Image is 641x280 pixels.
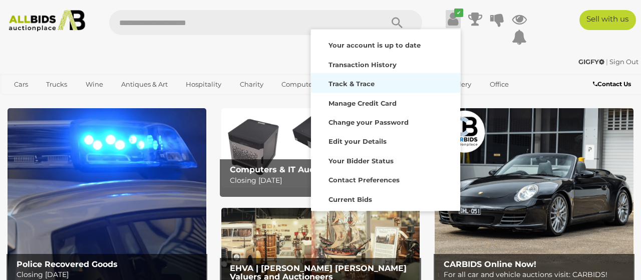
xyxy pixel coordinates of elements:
b: Police Recovered Goods [17,259,118,269]
strong: Your account is up to date [329,41,421,49]
b: Computers & IT Auction [230,165,331,174]
button: Search [372,10,422,35]
strong: Change your Password [329,118,409,126]
strong: Contact Preferences [329,176,400,184]
a: Antiques & Art [115,76,174,93]
a: Manage Credit Card [311,93,460,112]
strong: Track & Trace [329,80,375,88]
a: Current Bids [311,189,460,208]
p: Closing [DATE] [230,174,416,187]
img: Allbids.com.au [5,10,89,32]
strong: Transaction History [329,61,397,69]
strong: Edit your Details [329,137,387,145]
a: Your Bidder Status [311,150,460,169]
span: | [606,58,608,66]
strong: GIGFY [578,58,604,66]
a: Contact Us [593,79,633,90]
i: ✔ [454,9,463,17]
a: Your account is up to date [311,35,460,54]
a: ✔ [446,10,461,28]
a: Won Items [311,208,460,227]
a: Transaction History [311,54,460,73]
a: Trucks [40,76,74,93]
a: Edit your Details [311,131,460,150]
strong: Manage Credit Card [329,99,397,107]
a: Computers & IT Auction Computers & IT Auction Closing [DATE] [221,108,420,188]
a: Sports [8,93,41,109]
a: [GEOGRAPHIC_DATA] [46,93,130,109]
a: Change your Password [311,112,460,131]
a: Hospitality [179,76,228,93]
a: Track & Trace [311,73,460,92]
b: Contact Us [593,80,631,88]
b: CARBIDS Online Now! [444,259,536,269]
strong: Current Bids [329,195,372,203]
a: Cars [8,76,35,93]
a: Charity [233,76,270,93]
a: Contact Preferences [311,169,460,188]
a: Office [483,76,515,93]
a: Computers [275,76,325,93]
strong: Your Bidder Status [329,157,394,165]
a: Sell with us [579,10,636,30]
a: Wine [79,76,110,93]
a: GIGFY [578,58,606,66]
a: Sign Out [609,58,638,66]
img: Computers & IT Auction [221,108,420,188]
